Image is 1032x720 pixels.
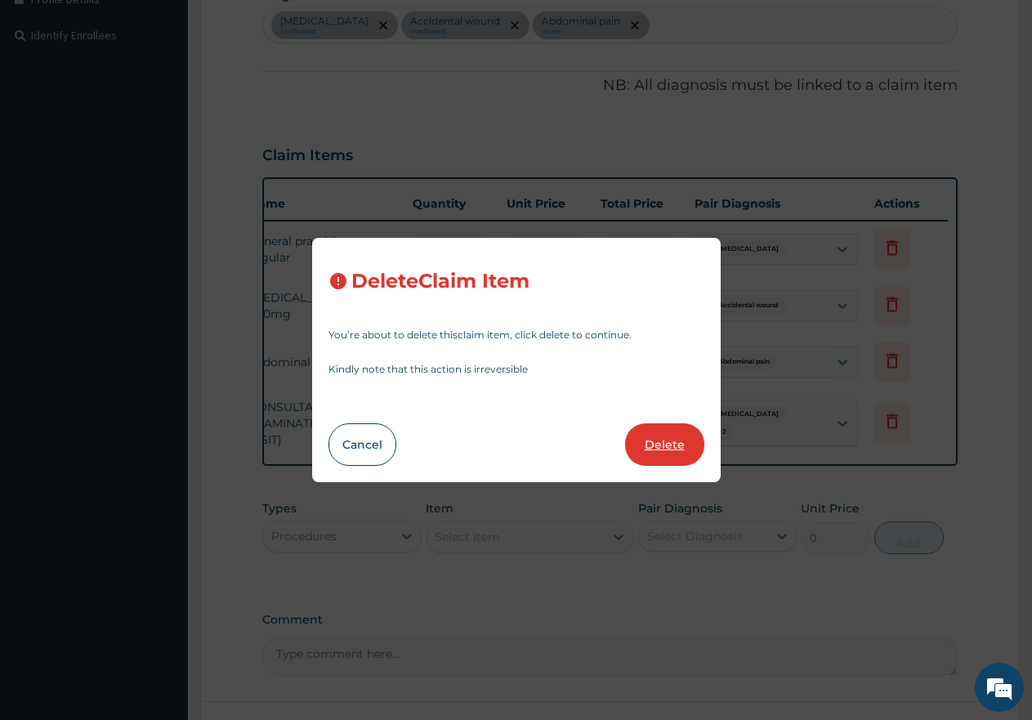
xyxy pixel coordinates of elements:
span: We're online! [95,206,226,371]
img: d_794563401_company_1708531726252_794563401 [30,82,66,123]
button: Delete [625,423,704,466]
div: Chat with us now [85,92,275,113]
div: Minimize live chat window [268,8,307,47]
h3: Delete Claim Item [351,271,529,293]
p: You’re about to delete this claim item , click delete to continue. [328,330,704,340]
p: Kindly note that this action is irreversible [328,364,704,374]
textarea: Type your message and hit 'Enter' [8,446,311,503]
button: Cancel [328,423,396,466]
